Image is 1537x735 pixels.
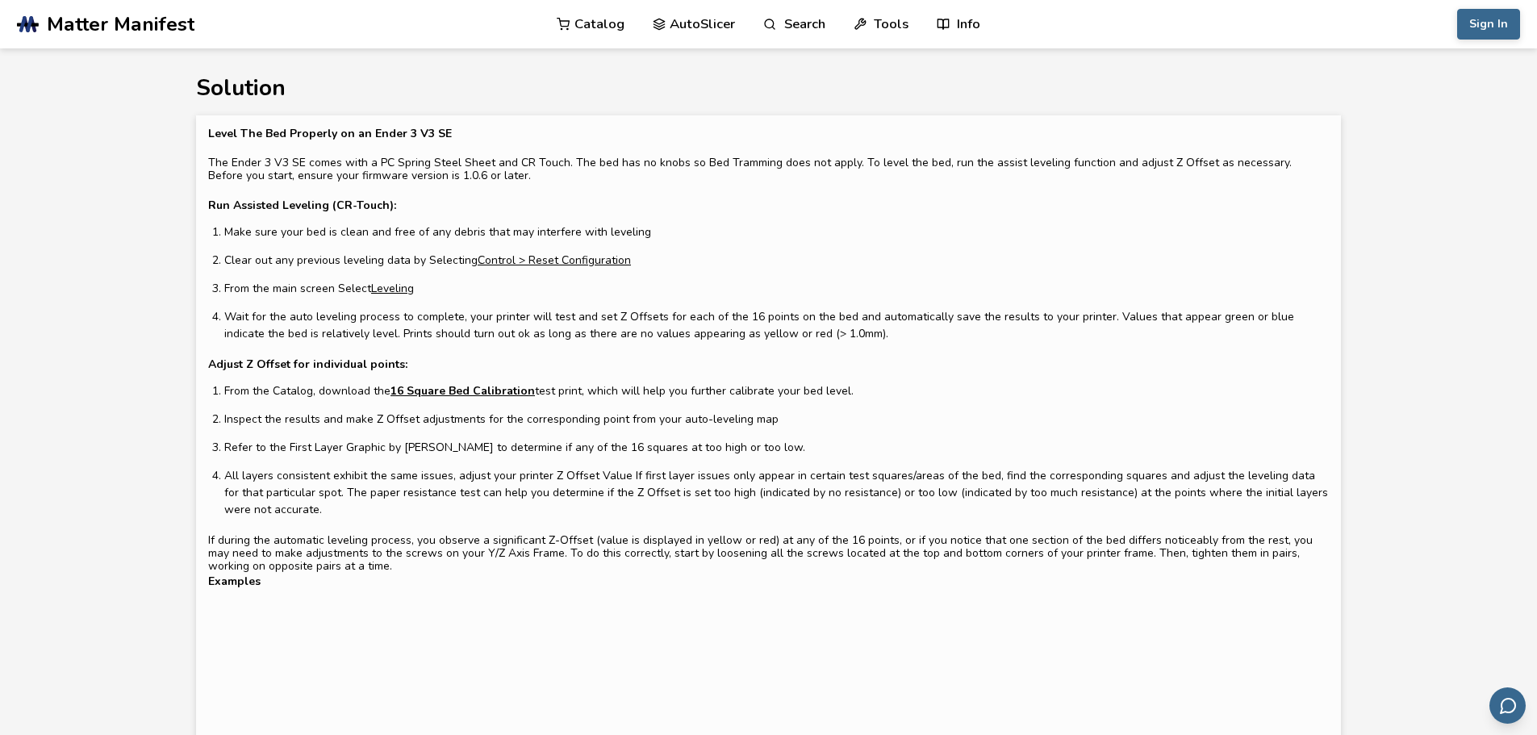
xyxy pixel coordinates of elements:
li: From the Catalog, download the test print, which will help you further calibrate your bed level. [224,382,1329,399]
strong: Examples [208,573,261,590]
span: Matter Manifest [47,13,194,35]
li: Clear out any previous leveling data by Selecting [224,252,1329,269]
div: The Ender 3 V3 SE comes with a PC Spring Steel Sheet and CR Touch. The bed has no knobs so Bed Tr... [208,127,1329,573]
li: Inspect the results and make Z Offset adjustments for the corresponding point from your auto-leve... [224,411,1329,428]
u: Leveling [371,281,414,296]
b: Level The Bed Properly on an Ender 3 V3 SE [208,126,452,141]
li: Make sure your bed is clean and free of any debris that may interfere with leveling [224,223,1329,240]
button: Send feedback via email [1489,687,1526,724]
li: Wait for the auto leveling process to complete, your printer will test and set Z Offsets for each... [224,308,1329,342]
button: Sign In [1457,9,1520,40]
b: Run Assisted Leveling (CR-Touch): [208,198,396,213]
li: Refer to the First Layer Graphic by [PERSON_NAME] to determine if any of the 16 squares at too hi... [224,439,1329,456]
li: From the main screen Select [224,280,1329,297]
li: All layers consistent exhibit the same issues, adjust your printer Z Offset Value If first layer ... [224,467,1329,518]
h1: Solution [196,76,1341,101]
u: Control > Reset Configuration [478,253,631,268]
b: Adjust Z Offset for individual points: [208,357,407,372]
a: 16 Square Bed Calibration [391,382,535,399]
